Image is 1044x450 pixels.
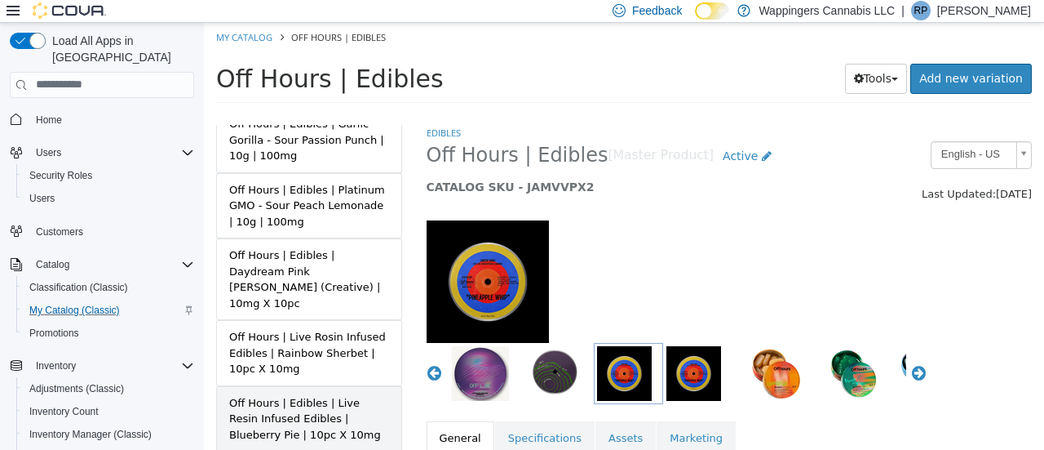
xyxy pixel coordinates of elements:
[29,428,152,441] span: Inventory Manager (Classic)
[16,400,201,423] button: Inventory Count
[23,425,158,444] a: Inventory Manager (Classic)
[23,379,194,399] span: Adjustments (Classic)
[23,379,130,399] a: Adjustments (Classic)
[792,165,828,177] span: [DATE]
[3,253,201,276] button: Catalog
[16,164,201,187] button: Security Roles
[29,110,69,130] a: Home
[33,2,106,19] img: Cova
[23,189,194,208] span: Users
[914,1,928,20] span: RP
[16,276,201,299] button: Classification (Classic)
[453,399,532,433] a: Marketing
[23,323,86,343] a: Promotions
[29,281,128,294] span: Classification (Classic)
[3,220,201,243] button: Customers
[23,278,135,297] a: Classification (Classic)
[23,301,126,320] a: My Catalog (Classic)
[25,225,185,288] div: Off Hours | Edibles | Daydream Pink [PERSON_NAME] (Creative) | 10mg X 10pc
[23,189,61,208] a: Users
[36,146,61,159] span: Users
[391,399,452,433] a: Assets
[641,41,704,71] button: Tools
[29,143,68,163] button: Users
[718,165,792,177] span: Last Updated:
[404,127,510,140] small: [Master Product]
[29,327,79,340] span: Promotions
[25,93,185,141] div: Off Hours | Edibles | Garlic Gorilla - Sour Passion Punch | 10g | 100mg
[29,405,99,418] span: Inventory Count
[911,1,931,20] div: Ripal Patel
[23,301,194,320] span: My Catalog (Classic)
[223,104,257,116] a: Edibles
[29,356,82,376] button: Inventory
[46,33,194,65] span: Load All Apps in [GEOGRAPHIC_DATA]
[36,225,83,238] span: Customers
[695,2,729,20] input: Dark Mode
[25,159,185,207] div: Off Hours | Edibles | Platinum GMO - Sour Peach Lemonade | 10g | 100mg
[23,402,105,421] a: Inventory Count
[87,8,182,20] span: Off Hours | Edibles
[291,399,391,433] a: Specifications
[29,221,194,242] span: Customers
[29,255,194,274] span: Catalog
[29,356,194,376] span: Inventory
[223,120,405,145] span: Off Hours | Edibles
[728,119,806,145] span: English - US
[29,222,90,242] a: Customers
[23,166,99,185] a: Security Roles
[16,187,201,210] button: Users
[23,323,194,343] span: Promotions
[223,157,670,172] h5: CATALOG SKU - JAMVVPX2
[12,8,69,20] a: My Catalog
[3,354,201,377] button: Inventory
[3,141,201,164] button: Users
[937,1,1031,20] p: [PERSON_NAME]
[632,2,682,19] span: Feedback
[25,306,185,354] div: Off Hours | Live Rosin Infused Edibles | Rainbow Sherbet | 10pc X 10mg
[29,169,92,182] span: Security Roles
[16,322,201,345] button: Promotions
[3,108,201,131] button: Home
[16,377,201,400] button: Adjustments (Classic)
[29,382,124,395] span: Adjustments (Classic)
[29,109,194,130] span: Home
[223,399,290,433] a: General
[29,143,194,163] span: Users
[223,342,239,359] button: Previous
[16,423,201,446] button: Inventory Manager (Classic)
[29,304,120,317] span: My Catalog (Classic)
[36,359,76,372] span: Inventory
[23,278,194,297] span: Classification (Classic)
[29,255,76,274] button: Catalog
[23,425,194,444] span: Inventory Manager (Classic)
[29,192,55,205] span: Users
[727,118,828,146] a: English - US
[223,198,345,320] img: 150
[519,127,554,140] span: Active
[16,299,201,322] button: My Catalog (Classic)
[706,41,828,71] a: Add new variation
[901,1,905,20] p: |
[759,1,895,20] p: Wappingers Cannabis LLC
[23,402,194,421] span: Inventory Count
[23,166,194,185] span: Security Roles
[36,114,62,127] span: Home
[12,42,240,70] span: Off Hours | Edibles
[706,342,723,359] button: Next
[25,372,185,421] div: Off Hours | Edibles | Live Resin Infused Edibles | Blueberry Pie | 10pc X 10mg
[36,258,69,271] span: Catalog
